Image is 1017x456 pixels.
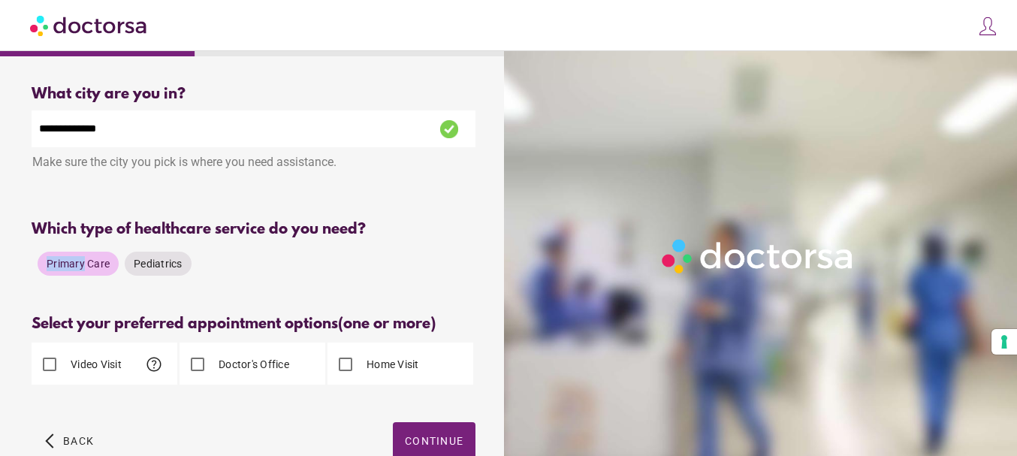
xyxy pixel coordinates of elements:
[134,258,183,270] span: Pediatrics
[216,357,289,372] label: Doctor's Office
[338,316,436,333] span: (one or more)
[656,234,860,279] img: Logo-Doctorsa-trans-White-partial-flat.png
[47,258,110,270] span: Primary Care
[991,329,1017,355] button: Your consent preferences for tracking technologies
[32,147,475,180] div: Make sure the city you pick is where you need assistance.
[30,8,149,42] img: Doctorsa.com
[405,435,463,447] span: Continue
[32,316,475,333] div: Select your preferred appointment options
[977,16,998,37] img: icons8-customer-100.png
[364,357,419,372] label: Home Visit
[32,221,475,238] div: Which type of healthcare service do you need?
[145,355,163,373] span: help
[68,357,122,372] label: Video Visit
[63,435,94,447] span: Back
[32,86,475,103] div: What city are you in?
